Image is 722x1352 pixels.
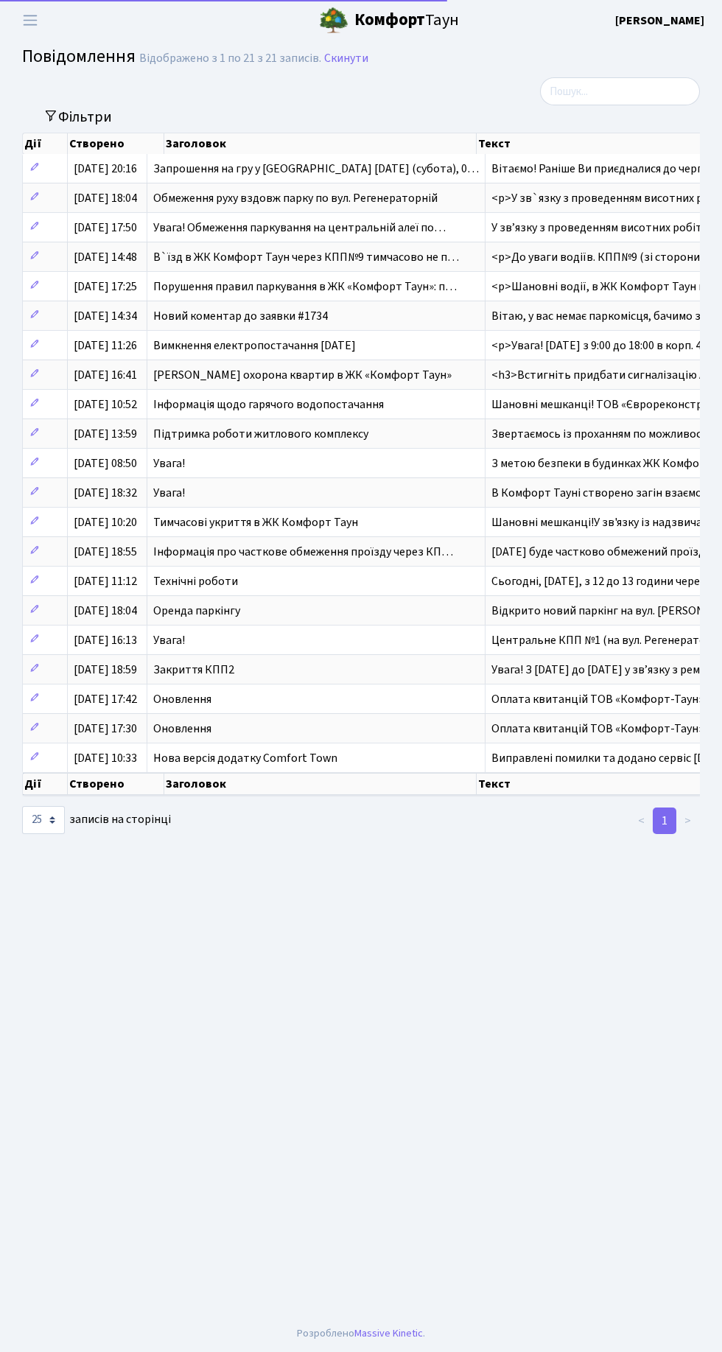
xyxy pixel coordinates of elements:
span: Порушення правил паркування в ЖК «Комфорт Таун»: п… [153,279,457,295]
span: [DATE] 20:16 [74,161,137,177]
span: [DATE] 16:13 [74,632,137,648]
th: Створено [68,133,164,154]
a: 1 [653,808,676,834]
th: Заголовок [164,133,477,154]
div: Відображено з 1 по 21 з 21 записів. [139,52,321,66]
th: Дії [23,773,68,795]
button: Переключити фільтри [34,105,122,128]
a: [PERSON_NAME] [615,12,704,29]
th: Заголовок [164,773,477,795]
span: Увага! [153,485,185,501]
span: [DATE] 18:32 [74,485,137,501]
span: [DATE] 10:20 [74,514,137,530]
span: [DATE] 18:04 [74,603,137,619]
span: Підтримка роботи житлового комплексу [153,426,368,442]
span: [DATE] 14:48 [74,249,137,265]
span: [DATE] 18:55 [74,544,137,560]
span: Оновлення [153,721,211,737]
span: Увага! Обмеження паркування на центральній алеї по… [153,220,446,236]
span: [DATE] 17:50 [74,220,137,236]
span: [DATE] 14:34 [74,308,137,324]
input: Пошук... [540,77,700,105]
img: logo.png [319,6,348,35]
span: [DATE] 08:50 [74,455,137,472]
span: В`їзд в ЖК Комфорт Таун через КПП№9 тимчасово не п… [153,249,459,265]
span: Технічні роботи [153,573,238,589]
span: [DATE] 10:33 [74,750,137,766]
span: Інформація щодо гарячого водопостачання [153,396,384,413]
span: Вимкнення електропостачання [DATE] [153,337,356,354]
a: Скинути [324,52,368,66]
span: Нова версія додатку Comfort Town [153,750,337,766]
span: [DATE] 17:25 [74,279,137,295]
span: [DATE] 10:52 [74,396,137,413]
span: Оренда паркінгу [153,603,240,619]
div: Розроблено . [297,1325,425,1342]
label: записів на сторінці [22,806,171,834]
b: Комфорт [354,8,425,32]
span: [PERSON_NAME] охорона квартир в ЖК «Комфорт Таун» [153,367,452,383]
span: Інформація про часткове обмеження проїзду через КП… [153,544,453,560]
span: [DATE] 16:41 [74,367,137,383]
span: Увага! [153,632,185,648]
span: [DATE] 17:30 [74,721,137,737]
span: [DATE] 11:26 [74,337,137,354]
th: Дії [23,133,68,154]
span: Тимчасові укриття в ЖК Комфорт Таун [153,514,358,530]
span: Повідомлення [22,43,136,69]
select: записів на сторінці [22,806,65,834]
span: Запрошення на гру у [GEOGRAPHIC_DATA] [DATE] (субота), 0… [153,161,479,177]
span: [DATE] 18:04 [74,190,137,206]
span: [DATE] 11:12 [74,573,137,589]
span: [DATE] 17:42 [74,691,137,707]
span: Обмеження руху вздовж парку по вул. Регенераторній [153,190,438,206]
span: [DATE] 18:59 [74,662,137,678]
span: Новий коментар до заявки #1734 [153,308,328,324]
span: Таун [354,8,459,33]
a: Massive Kinetic [354,1325,423,1341]
th: Створено [68,773,164,795]
b: [PERSON_NAME] [615,13,704,29]
span: Закриття КПП2 [153,662,234,678]
span: Увага! [153,455,185,472]
span: [DATE] 13:59 [74,426,137,442]
button: Переключити навігацію [12,8,49,32]
span: Оновлення [153,691,211,707]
